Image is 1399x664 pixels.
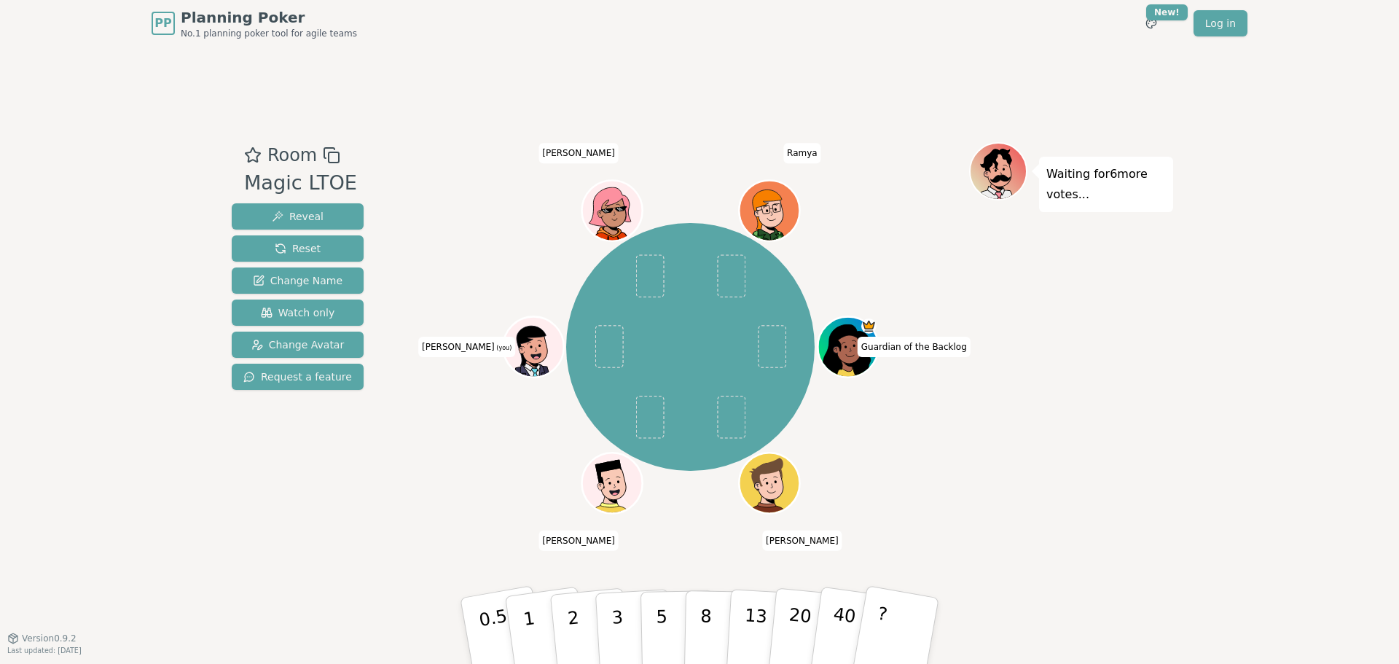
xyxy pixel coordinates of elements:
[505,319,562,375] button: Click to change your avatar
[253,273,342,288] span: Change Name
[418,337,515,357] span: Click to change your name
[243,370,352,384] span: Request a feature
[272,209,324,224] span: Reveal
[232,203,364,230] button: Reveal
[244,142,262,168] button: Add as favourite
[232,300,364,326] button: Watch only
[762,530,842,550] span: Click to change your name
[251,337,345,352] span: Change Avatar
[538,143,619,163] span: Click to change your name
[1146,4,1188,20] div: New!
[152,7,357,39] a: PPPlanning PokerNo.1 planning poker tool for agile teams
[181,7,357,28] span: Planning Poker
[7,647,82,655] span: Last updated: [DATE]
[232,267,364,294] button: Change Name
[783,143,821,163] span: Click to change your name
[1046,164,1166,205] p: Waiting for 6 more votes...
[232,364,364,390] button: Request a feature
[232,235,364,262] button: Reset
[858,337,971,357] span: Click to change your name
[495,345,512,351] span: (you)
[154,15,171,32] span: PP
[1138,10,1164,36] button: New!
[267,142,317,168] span: Room
[275,241,321,256] span: Reset
[244,168,357,198] div: Magic LTOE
[261,305,335,320] span: Watch only
[7,633,77,644] button: Version0.9.2
[181,28,357,39] span: No.1 planning poker tool for agile teams
[232,332,364,358] button: Change Avatar
[22,633,77,644] span: Version 0.9.2
[1194,10,1247,36] a: Log in
[861,319,877,334] span: Guardian of the Backlog is the host
[538,530,619,550] span: Click to change your name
